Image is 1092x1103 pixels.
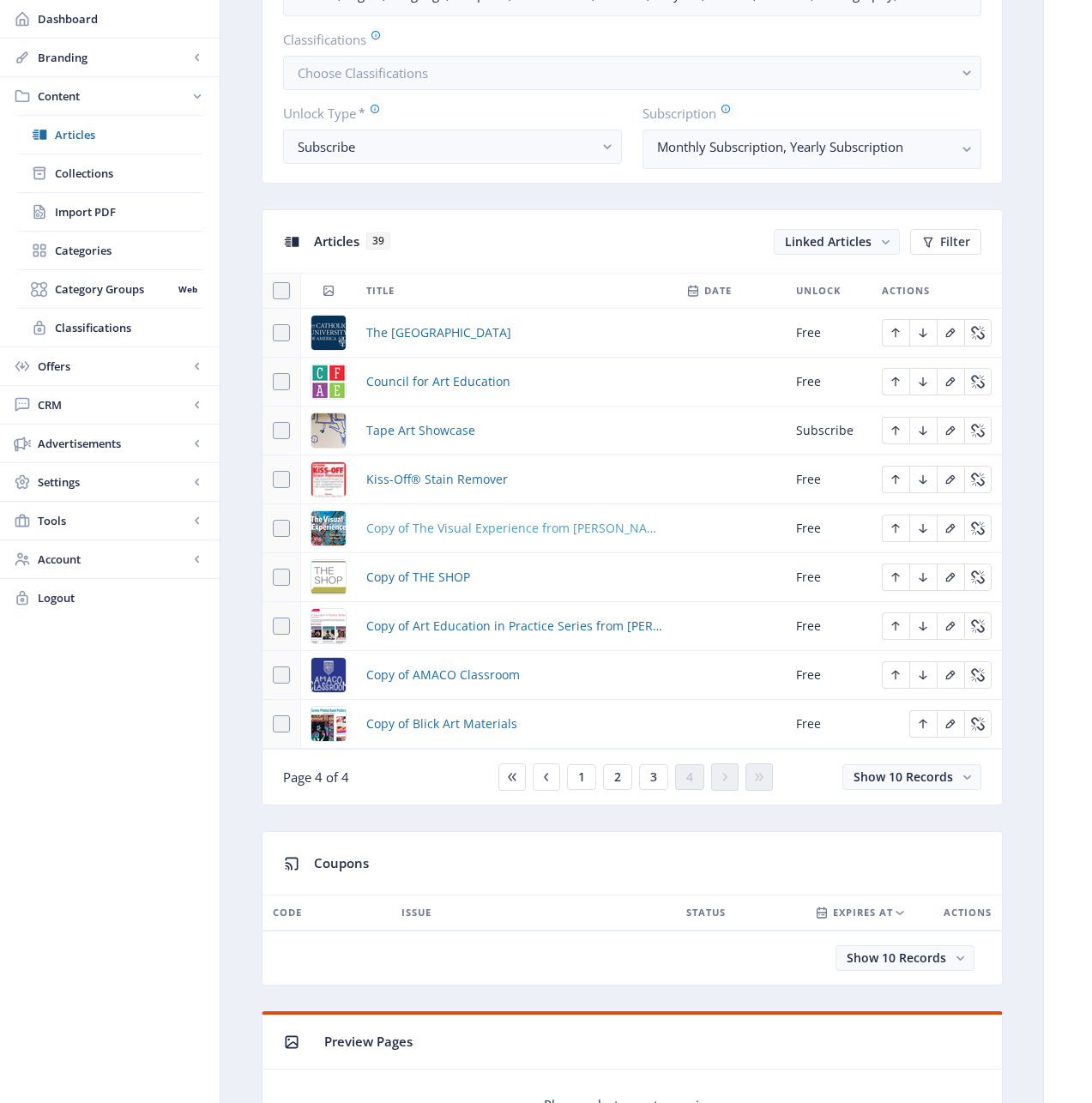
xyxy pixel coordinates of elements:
[283,104,608,123] label: Unlock Type
[366,518,666,539] a: Copy of The Visual Experience from [PERSON_NAME]
[366,469,508,490] span: Kiss-Off® Stain Remover
[55,126,202,143] span: Articles
[937,323,964,340] a: Edit page
[686,902,726,923] span: STATUS
[366,567,470,588] a: Copy of THE SHOP
[55,165,202,182] span: Collections
[639,764,668,790] button: 3
[786,553,872,602] td: Free
[262,831,1003,985] app-collection-view: Coupons
[964,470,992,486] a: Edit page
[311,560,346,594] img: 1b4c4abe-7cb5-460f-8c76-e2da98a2d3a1.png
[17,116,202,154] a: Articles
[172,280,202,298] nb-badge: Web
[17,232,202,269] a: Categories
[17,154,202,192] a: Collections
[578,770,585,784] span: 1
[38,435,189,452] span: Advertisements
[882,666,909,682] a: Edit page
[909,519,937,535] a: Edit page
[847,949,946,966] span: Show 10 Records
[882,519,909,535] a: Edit page
[786,407,872,455] td: Subscribe
[937,519,964,535] a: Edit page
[298,64,428,81] span: Choose Classifications
[786,358,872,407] td: Free
[366,665,520,685] a: Copy of AMACO Classroom
[650,770,657,784] span: 3
[55,319,202,336] span: Classifications
[786,602,872,651] td: Free
[38,87,189,105] span: Content
[940,235,970,249] span: Filter
[786,651,872,700] td: Free
[909,372,937,389] a: Edit page
[366,420,475,441] span: Tape Art Showcase
[937,421,964,437] a: Edit page
[786,504,872,553] td: Free
[17,309,202,347] a: Classifications
[366,714,517,734] a: Copy of Blick Art Materials
[38,512,189,529] span: Tools
[298,136,594,157] div: Subscribe
[311,511,346,545] img: eed1e0cd-45ff-4c2d-9563-f3707dbfa6c6.png
[854,768,953,785] span: Show 10 Records
[910,229,981,255] button: Filter
[964,323,992,340] a: Edit page
[937,666,964,682] a: Edit page
[283,56,981,90] button: Choose Classifications
[786,700,872,749] td: Free
[937,617,964,633] a: Edit page
[603,764,632,790] button: 2
[675,764,704,790] button: 4
[964,617,992,633] a: Edit page
[964,519,992,535] a: Edit page
[314,232,359,250] span: Articles
[366,322,511,343] a: The [GEOGRAPHIC_DATA]
[17,270,202,308] a: Category GroupsWeb
[311,413,346,448] img: 28979031-affa-4351-a0c2-5dbbb2f3c088.png
[38,396,189,413] span: CRM
[314,854,369,871] span: Coupons
[38,473,189,491] span: Settings
[704,280,732,301] span: Date
[38,10,206,27] span: Dashboard
[283,768,349,786] span: Page 4 of 4
[836,945,974,971] button: Show 10 Records
[964,372,992,389] a: Edit page
[964,568,992,584] a: Edit page
[774,229,900,255] button: Linked Articles
[366,371,510,392] a: Council for Art Education
[366,616,666,636] a: Copy of Art Education in Practice Series from [PERSON_NAME]
[909,323,937,340] a: Edit page
[366,232,390,250] span: 39
[796,280,841,301] span: Unlock
[882,372,909,389] a: Edit page
[311,707,346,741] img: 36a081ed-edb4-49d4-bfd1-fa5202483f3d.png
[882,421,909,437] a: Edit page
[909,421,937,437] a: Edit page
[311,462,346,497] img: img_51-4.jpg
[55,280,172,298] span: Category Groups
[273,902,302,923] span: CODE
[937,470,964,486] a: Edit page
[686,770,693,784] span: 4
[283,30,968,49] label: Classifications
[283,130,622,164] button: Subscribe
[17,193,202,231] a: Import PDF
[38,589,206,606] span: Logout
[882,470,909,486] a: Edit page
[882,323,909,340] a: Edit page
[311,316,346,350] img: 98949cbc-08ad-483a-8994-6753ec491c39.png
[842,764,981,790] button: Show 10 Records
[262,209,1003,805] app-collection-view: Articles
[366,280,395,301] span: Title
[909,714,937,731] a: Edit page
[964,666,992,682] a: Edit page
[882,568,909,584] a: Edit page
[311,365,346,399] img: 1aabe951-0e09-4911-b86e-733fb2960ac0.png
[909,617,937,633] a: Edit page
